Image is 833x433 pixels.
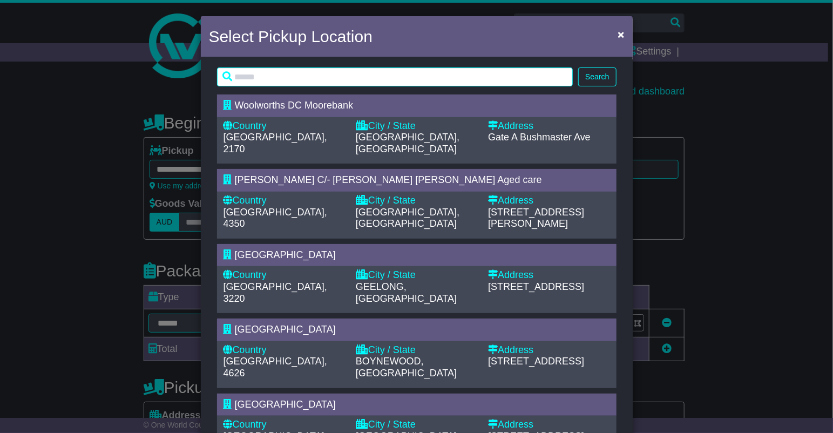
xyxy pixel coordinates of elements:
[224,356,327,378] span: [GEOGRAPHIC_DATA], 4626
[224,281,327,304] span: [GEOGRAPHIC_DATA], 3220
[356,207,459,229] span: [GEOGRAPHIC_DATA], [GEOGRAPHIC_DATA]
[356,120,477,132] div: City / State
[356,356,457,378] span: BOYNEWOOD, [GEOGRAPHIC_DATA]
[235,324,336,335] span: [GEOGRAPHIC_DATA]
[224,207,327,229] span: [GEOGRAPHIC_DATA], 4350
[224,195,345,207] div: Country
[488,132,591,143] span: Gate A Bushmaster Ave
[356,195,477,207] div: City / State
[488,344,609,356] div: Address
[488,419,609,431] div: Address
[488,269,609,281] div: Address
[224,419,345,431] div: Country
[356,419,477,431] div: City / State
[235,399,336,410] span: [GEOGRAPHIC_DATA]
[488,356,584,367] span: [STREET_ADDRESS]
[356,281,457,304] span: GEELONG, [GEOGRAPHIC_DATA]
[488,207,584,229] span: [STREET_ADDRESS][PERSON_NAME]
[578,67,616,86] button: Search
[235,100,354,111] span: Woolworths DC Moorebank
[235,249,336,260] span: [GEOGRAPHIC_DATA]
[612,23,629,45] button: Close
[235,174,542,185] span: [PERSON_NAME] C/- [PERSON_NAME] [PERSON_NAME] Aged care
[224,269,345,281] div: Country
[356,132,459,154] span: [GEOGRAPHIC_DATA], [GEOGRAPHIC_DATA]
[356,269,477,281] div: City / State
[488,281,584,292] span: [STREET_ADDRESS]
[618,28,624,40] span: ×
[209,24,373,49] h4: Select Pickup Location
[488,120,609,132] div: Address
[224,120,345,132] div: Country
[224,132,327,154] span: [GEOGRAPHIC_DATA], 2170
[356,344,477,356] div: City / State
[224,344,345,356] div: Country
[488,195,609,207] div: Address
